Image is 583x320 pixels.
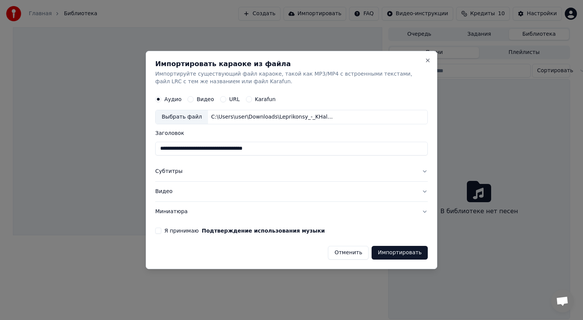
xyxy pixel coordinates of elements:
label: URL [229,97,240,102]
p: Импортируйте существующий файл караоке, такой как MP3/MP4 с встроенными текстами, файл LRC с тем ... [155,70,428,86]
button: Импортировать [372,246,428,260]
button: Отменить [328,246,369,260]
label: Видео [197,97,214,102]
div: C:\Users\user\Downloads\Leprikonsy_-_KHali-Gali_Paratruper_28587626.mp3 [208,113,337,121]
button: Субтитры [155,162,428,181]
h2: Импортировать караоке из файла [155,60,428,67]
label: Я принимаю [164,228,325,233]
button: Миниатюра [155,202,428,222]
button: Я принимаю [202,228,325,233]
label: Заголовок [155,130,428,136]
div: Выбрать файл [156,110,208,124]
label: Karafun [255,97,276,102]
button: Видео [155,182,428,201]
label: Аудио [164,97,181,102]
